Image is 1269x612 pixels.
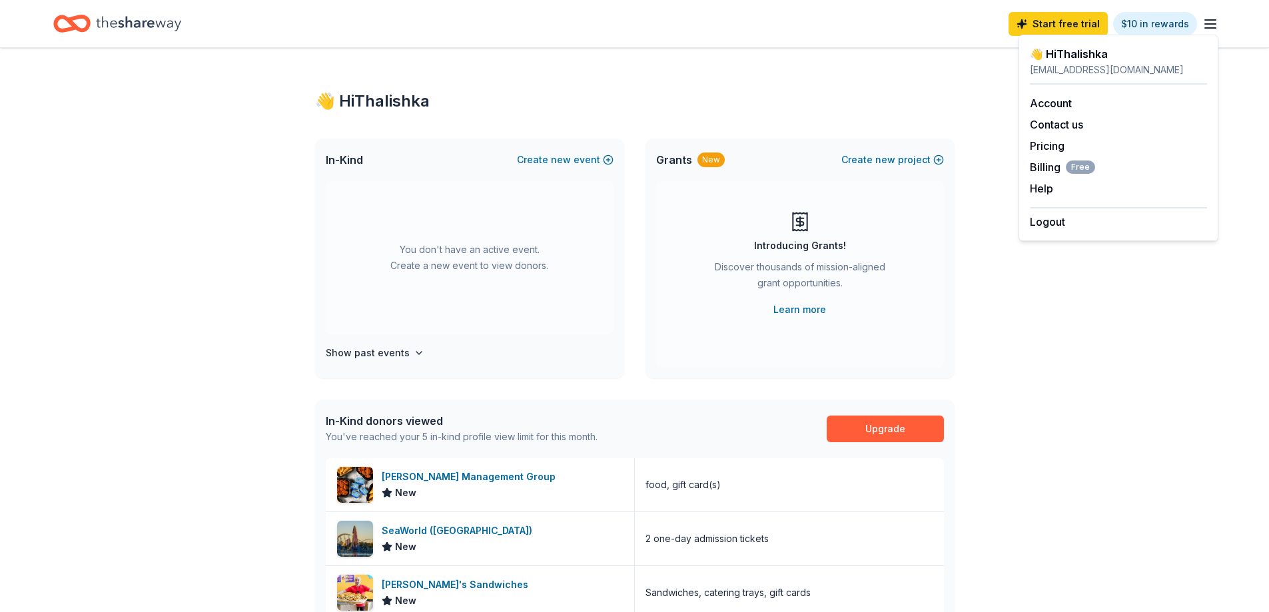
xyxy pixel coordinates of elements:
[326,345,424,361] button: Show past events
[1030,46,1207,62] div: 👋 Hi Thalishka
[1030,159,1095,175] span: Billing
[827,416,944,442] a: Upgrade
[517,152,614,168] button: Createnewevent
[697,153,725,167] div: New
[1030,62,1207,78] div: [EMAIL_ADDRESS][DOMAIN_NAME]
[1030,139,1064,153] a: Pricing
[1030,159,1095,175] button: BillingFree
[53,8,181,39] a: Home
[337,575,373,611] img: Image for Ike's Sandwiches
[315,91,955,112] div: 👋 Hi Thalishka
[754,238,846,254] div: Introducing Grants!
[1113,12,1197,36] a: $10 in rewards
[551,152,571,168] span: new
[326,181,614,334] div: You don't have an active event. Create a new event to view donors.
[326,429,598,445] div: You've reached your 5 in-kind profile view limit for this month.
[645,477,721,493] div: food, gift card(s)
[395,593,416,609] span: New
[1030,180,1053,196] button: Help
[656,152,692,168] span: Grants
[645,585,811,601] div: Sandwiches, catering trays, gift cards
[875,152,895,168] span: new
[395,485,416,501] span: New
[326,413,598,429] div: In-Kind donors viewed
[645,531,769,547] div: 2 one-day admission tickets
[841,152,944,168] button: Createnewproject
[1030,117,1083,133] button: Contact us
[773,302,826,318] a: Learn more
[382,523,538,539] div: SeaWorld ([GEOGRAPHIC_DATA])
[337,467,373,503] img: Image for Avants Management Group
[1030,214,1065,230] button: Logout
[382,577,534,593] div: [PERSON_NAME]'s Sandwiches
[326,345,410,361] h4: Show past events
[1066,160,1095,174] span: Free
[337,521,373,557] img: Image for SeaWorld (San Antonio)
[326,152,363,168] span: In-Kind
[382,469,561,485] div: [PERSON_NAME] Management Group
[1009,12,1108,36] a: Start free trial
[395,539,416,555] span: New
[709,259,891,296] div: Discover thousands of mission-aligned grant opportunities.
[1030,97,1072,110] a: Account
